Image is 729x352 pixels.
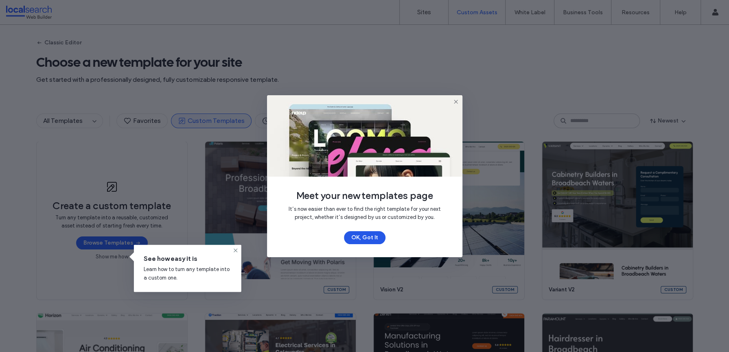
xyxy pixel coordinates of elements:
[144,254,232,263] span: See how easy it is
[344,231,385,244] button: OK, Got It
[267,95,462,177] img: templates_page_announcement.jpg
[19,6,35,13] span: Help
[144,266,230,281] span: Learn how to turn any template into a custom one.
[280,205,449,221] span: It’s now easier than ever to find the right template for your next project, whether it’s designed...
[280,190,449,202] span: Meet your new templates page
